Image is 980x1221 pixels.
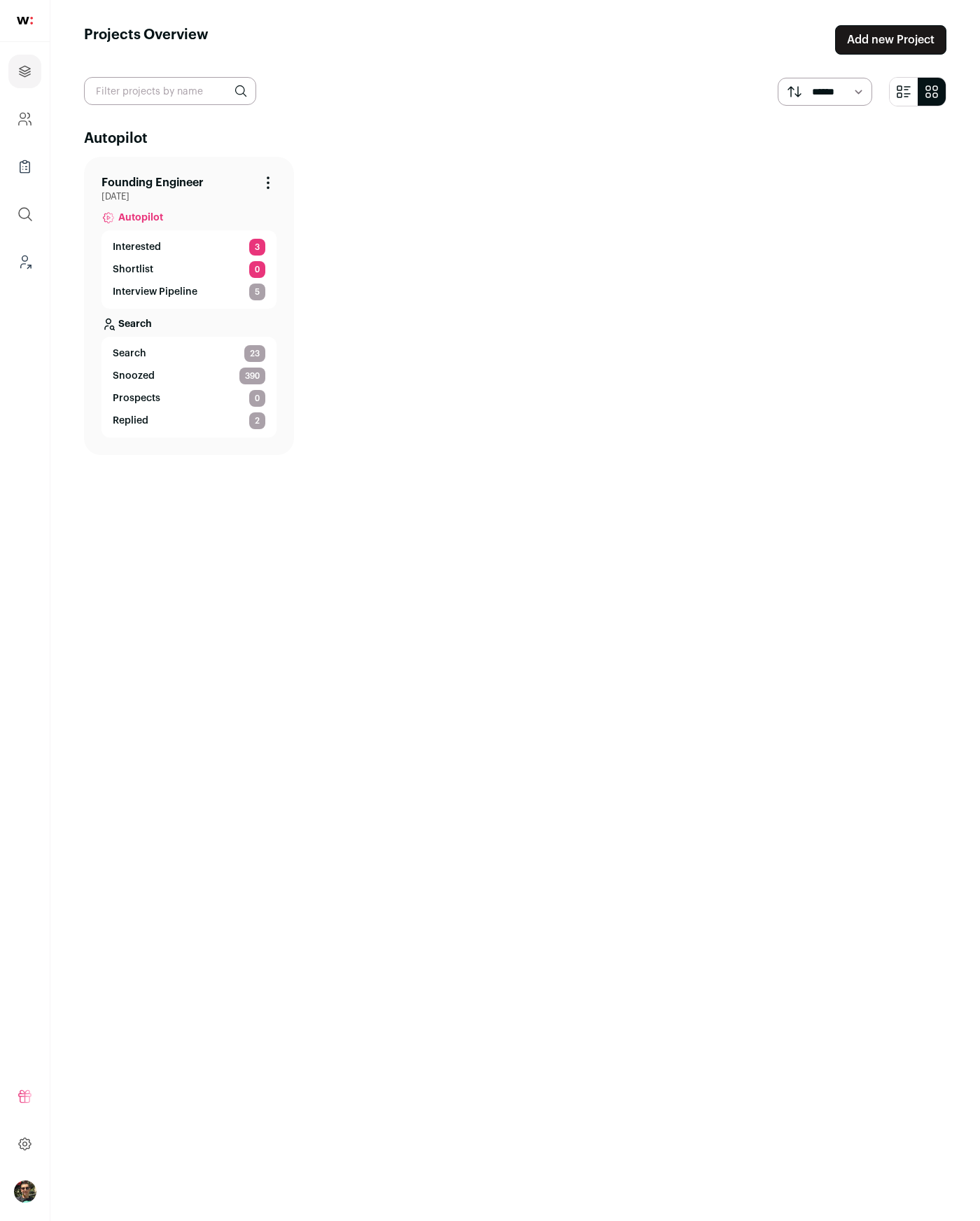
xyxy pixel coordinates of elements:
p: Prospects [113,391,160,405]
a: Company Lists [8,150,41,183]
span: 23 [244,345,265,362]
p: Snoozed [113,369,155,383]
a: Snoozed 390 [113,368,265,384]
a: Shortlist 0 [113,261,265,278]
span: 5 [249,284,265,300]
p: Interview Pipeline [113,285,197,299]
a: Leads (Backoffice) [8,245,41,279]
a: Add new Project [835,25,946,55]
span: [DATE] [101,191,276,202]
a: Interview Pipeline 5 [113,284,265,300]
span: Search [113,347,146,361]
a: Autopilot [101,202,276,230]
img: wellfound-shorthand-0d5821cbd27db2630d0214b213865d53afaa358527fdda9d0ea32b1df1b89c2c.svg [17,17,33,25]
h1: Projects Overview [84,25,209,55]
input: Filter projects by name [84,77,256,105]
p: Replied [113,414,148,428]
span: 0 [249,261,265,278]
span: Autopilot [118,211,163,225]
a: Company and ATS Settings [8,102,41,136]
a: Replied 2 [113,412,265,429]
p: Interested [113,240,161,254]
a: Search 23 [113,345,265,362]
h2: Autopilot [84,129,946,148]
button: Open dropdown [14,1180,36,1203]
a: Interested 3 [113,239,265,256]
a: Prospects 0 [113,390,265,407]
span: 0 [249,390,265,407]
img: 8429747-medium_jpg [14,1180,36,1203]
span: 3 [249,239,265,256]
span: 390 [239,368,265,384]
p: Search [118,317,152,331]
p: Shortlist [113,263,153,277]
button: Project Actions [260,174,276,191]
span: 2 [249,412,265,429]
a: Projects [8,55,41,88]
a: Search [101,309,276,337]
a: Founding Engineer [101,174,204,191]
